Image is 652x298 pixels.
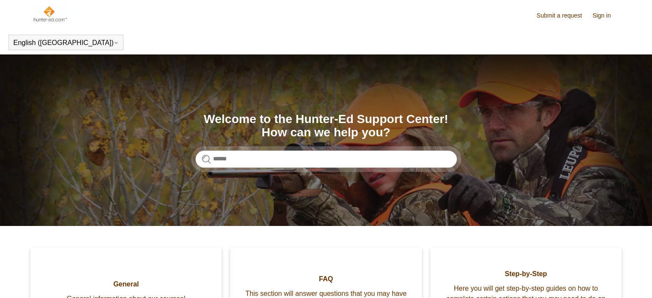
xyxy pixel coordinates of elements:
[537,11,591,20] a: Submit a request
[443,269,609,279] span: Step-by-Step
[13,39,119,47] button: English ([GEOGRAPHIC_DATA])
[243,274,409,284] span: FAQ
[33,5,67,22] img: Hunter-Ed Help Center home page
[592,11,619,20] a: Sign in
[195,151,457,168] input: Search
[195,113,457,139] h1: Welcome to the Hunter-Ed Support Center! How can we help you?
[43,279,209,289] span: General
